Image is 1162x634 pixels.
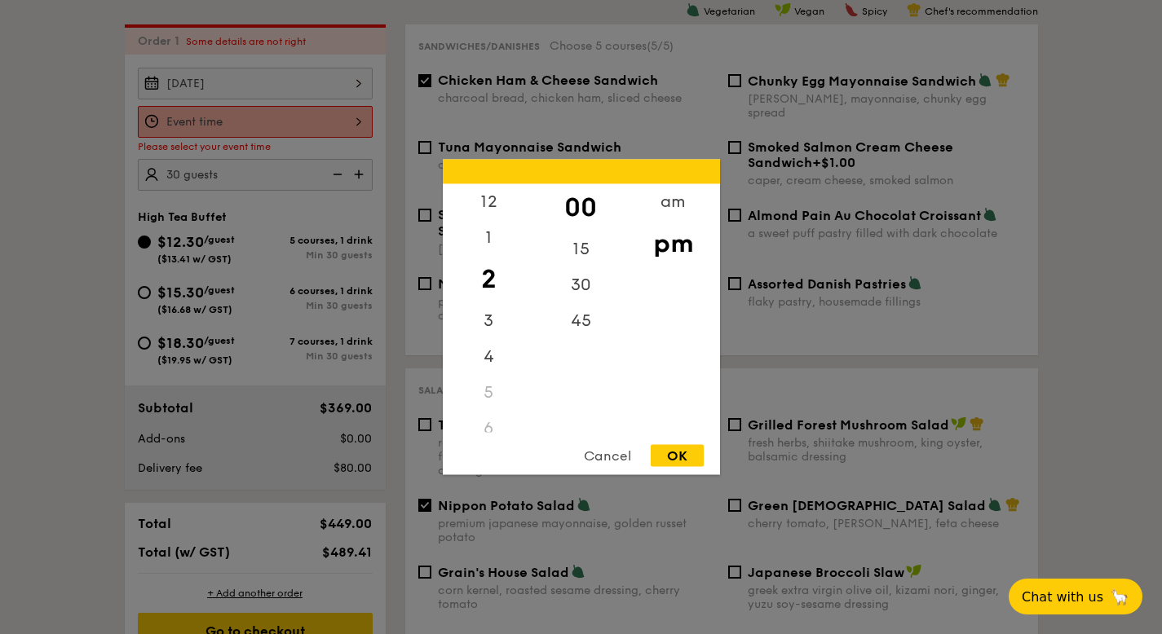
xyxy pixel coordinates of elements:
[535,303,627,339] div: 45
[535,184,627,231] div: 00
[443,303,535,339] div: 3
[443,256,535,303] div: 2
[1009,579,1142,614] button: Chat with us🦙
[535,267,627,303] div: 30
[627,184,719,220] div: am
[443,375,535,411] div: 5
[535,231,627,267] div: 15
[651,445,704,467] div: OK
[627,220,719,267] div: pm
[443,411,535,447] div: 6
[1022,589,1103,605] span: Chat with us
[443,220,535,256] div: 1
[568,445,647,467] div: Cancel
[443,184,535,220] div: 12
[443,339,535,375] div: 4
[1110,588,1129,606] span: 🦙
